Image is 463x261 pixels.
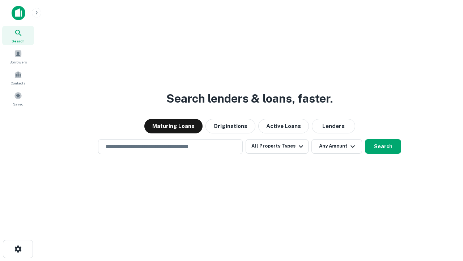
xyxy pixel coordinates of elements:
[312,119,355,133] button: Lenders
[144,119,203,133] button: Maturing Loans
[258,119,309,133] button: Active Loans
[2,26,34,45] a: Search
[427,203,463,238] iframe: Chat Widget
[11,80,25,86] span: Contacts
[9,59,27,65] span: Borrowers
[205,119,255,133] button: Originations
[2,89,34,108] a: Saved
[166,90,333,107] h3: Search lenders & loans, faster.
[311,139,362,154] button: Any Amount
[12,38,25,44] span: Search
[2,68,34,87] a: Contacts
[365,139,401,154] button: Search
[2,47,34,66] a: Borrowers
[246,139,309,154] button: All Property Types
[12,6,25,20] img: capitalize-icon.png
[13,101,24,107] span: Saved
